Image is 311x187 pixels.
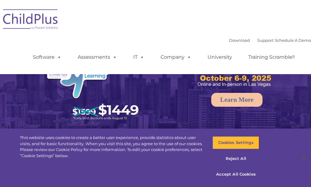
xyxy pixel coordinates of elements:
[72,51,123,63] a: Assessments
[20,135,203,159] div: This website uses cookies to create a better user experience, provide statistics about user visit...
[257,38,274,43] a: Support
[127,51,150,63] a: IT
[212,136,259,149] button: Cookies Settings
[242,51,301,63] a: Training Scramble!!
[212,152,259,165] button: Reject All
[212,168,259,181] button: Accept All Cookies
[211,93,262,107] a: Learn More
[229,38,250,43] a: Download
[201,51,238,63] a: University
[229,38,311,43] font: |
[297,151,311,165] button: Close
[154,51,197,63] a: Company
[275,38,311,43] a: Schedule A Demo
[27,51,68,63] a: Software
